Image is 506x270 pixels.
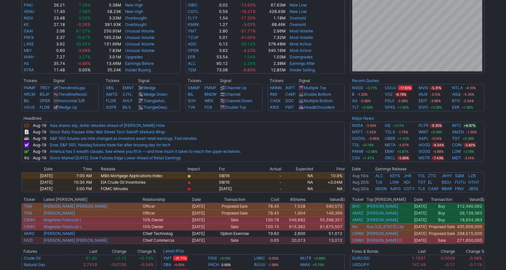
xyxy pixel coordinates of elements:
span: -3.15% [429,92,441,97]
span: 39.13% [241,42,256,46]
a: Magnetar Financial L [44,224,82,229]
a: [PERSON_NAME] [367,231,398,236]
a: New Low [290,3,307,7]
td: 2.37 [45,34,65,41]
a: BIL [24,98,30,103]
a: [PERSON_NAME] D [367,238,402,243]
a: Aug 20/a [352,186,369,191]
a: PLTR [419,122,428,129]
a: NUTR [300,255,311,262]
a: Natural Gas [24,262,45,267]
a: Oversold [290,22,306,27]
a: Double Top [225,105,246,110]
a: LWAC [254,255,266,262]
a: NTLA [452,85,463,91]
a: [PERSON_NAME] [44,211,75,215]
a: LASE [24,42,34,46]
a: [PERSON_NAME] [367,217,398,223]
a: Unusual Volume [125,48,154,53]
a: EDIT [419,98,427,104]
b: Recent Quotes [352,78,379,83]
a: GXAI [24,29,33,33]
a: MVIS [419,85,428,91]
a: Stock Market [DATE]: Dow Futures Edge Lower Ahead of Retail Earnings [50,155,181,160]
a: IVVD [24,238,33,243]
a: [PERSON_NAME] [367,211,398,216]
a: TOL [418,173,425,178]
a: TEM [188,67,197,72]
span: -4.23% [242,48,256,53]
a: KINS [270,105,279,110]
a: Rua [US_STATE] Ltd. [367,224,404,229]
a: Head&Shoulders [304,105,334,110]
a: Insider Selling [290,67,315,72]
a: TGT [452,135,461,142]
a: ATRA [24,67,34,72]
a: PSLV [385,98,395,104]
a: Latest IPOs [163,249,184,253]
a: AVAH [24,55,34,59]
a: UBER [385,135,396,142]
a: WMT [419,129,428,135]
a: TriangleAsc. [143,98,166,103]
a: Aug 20/b [352,180,369,185]
a: Channel Up [225,85,247,90]
a: KE [24,22,29,27]
a: GMMF [188,85,200,90]
a: PMT [285,105,294,110]
a: CGTL [188,9,199,14]
span: 7.29% [79,3,91,7]
span: -41.06% [239,35,256,40]
a: TVA [188,105,195,110]
a: CAEP [285,92,296,97]
td: 0.60 [45,47,65,54]
a: Unusual Volume [125,29,154,33]
th: Signal [53,78,98,84]
span: -6.78% [395,92,408,97]
a: Most Volatile [290,29,313,33]
a: Crude Oil [24,256,41,261]
a: ALC [376,173,383,178]
a: FIGX [208,255,217,262]
a: INTC [452,122,462,129]
a: WEN [204,98,213,103]
span: -13.95% [239,3,256,7]
td: 165.23M [91,34,122,41]
span: -4.10% [464,85,477,91]
a: Magnetar Financial L [44,217,82,222]
span: -3.05% [242,22,256,27]
a: Oversold [290,16,306,20]
td: 2.80 [209,28,228,34]
a: BIL [188,92,194,97]
span: -4.69% [77,61,91,66]
td: 340.16M [256,47,286,54]
a: [PERSON_NAME] [PERSON_NAME] [44,238,108,243]
a: CASK [270,98,281,103]
td: 250.95M [91,28,122,34]
td: 0.00% [65,67,91,74]
a: ORCL [385,155,396,161]
a: TZUP [188,35,199,40]
span: 59.35% [76,42,91,46]
td: 428.93K [256,8,286,15]
a: NDSN [376,186,387,191]
a: [PERSON_NAME] [44,231,75,236]
a: TLT [352,104,359,111]
a: AMRZ [352,217,364,222]
span: -17.93% [398,85,412,91]
span: -31.71% [239,29,256,33]
td: 26.21 [45,2,65,8]
span: Asc. [158,98,166,103]
td: 3.92 [45,41,65,47]
a: New High [125,9,143,14]
td: 11.48 [45,67,65,74]
td: 3.62 [209,47,228,54]
a: HOOD [419,142,430,148]
td: 0.02 [209,2,228,8]
a: EBAY [385,148,395,155]
a: Channel Down [225,98,252,103]
a: Horizontal S/R [58,98,85,103]
a: DOC [285,98,294,103]
a: SHV [188,98,196,103]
